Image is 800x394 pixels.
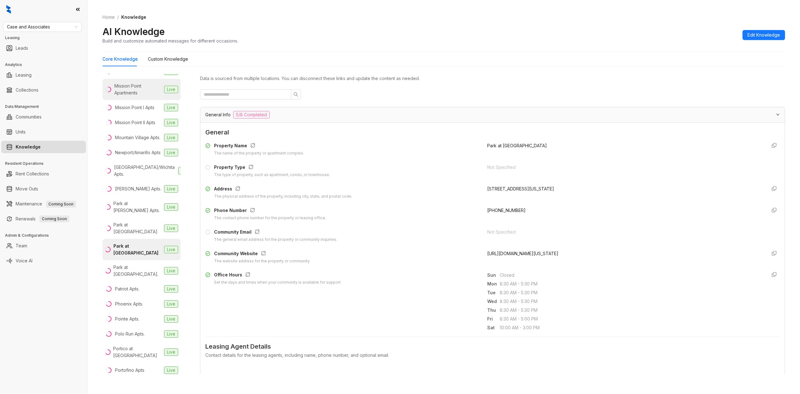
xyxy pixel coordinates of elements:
[164,246,178,253] span: Live
[115,301,143,307] div: Phoenix Apts.
[487,280,500,287] span: Mon
[16,42,28,54] a: Leads
[5,35,87,41] h3: Leasing
[214,229,337,237] div: Community Email
[115,367,144,374] div: Portofino Apts
[164,86,178,93] span: Live
[164,134,178,141] span: Live
[164,225,178,232] span: Live
[164,348,178,356] span: Live
[115,119,155,126] div: Mission Point II Apts
[16,168,49,180] a: Rent Collections
[500,298,762,305] span: 8:30 AM - 5:30 PM
[164,203,178,211] span: Live
[214,280,341,285] div: Set the days and times when your community is available for support
[487,324,500,331] span: Sat
[1,255,86,267] li: Voice AI
[1,69,86,81] li: Leasing
[6,5,11,14] img: logo
[102,26,165,38] h2: AI Knowledge
[747,32,780,38] span: Edit Knowledge
[487,289,500,296] span: Tue
[114,164,176,178] div: [GEOGRAPHIC_DATA]/Wichita Apts.
[5,161,87,166] h3: Resident Operations
[487,143,547,148] span: Park at [GEOGRAPHIC_DATA]
[487,208,526,213] span: [PHONE_NUMBER]
[46,201,76,208] span: Coming Soon
[102,56,138,63] div: Core Knowledge
[115,316,139,322] div: Pointe Apts.
[16,183,38,195] a: Move Outs
[115,331,145,337] div: Polo Run Apts.
[214,215,326,221] div: The contact phone number for the property or leasing office.
[115,185,161,192] div: [PERSON_NAME] Apts.
[214,142,304,150] div: Property Name
[1,198,86,210] li: Maintenance
[102,38,238,44] div: Build and customize automated messages for different occasions.
[164,330,178,338] span: Live
[487,272,500,279] span: Sun
[500,316,762,322] span: 8:30 AM - 5:00 PM
[16,111,42,123] a: Communities
[214,150,304,156] div: The name of the property or apartment complex.
[101,14,116,21] a: Home
[115,285,139,292] div: Patriot Apts.
[113,221,162,235] div: Park at [GEOGRAPHIC_DATA]
[214,172,330,178] div: The type of property, such as apartment, condo, or townhouse.
[1,213,86,225] li: Renewals
[113,345,162,359] div: Portico at [GEOGRAPHIC_DATA]
[16,69,32,81] a: Leasing
[293,92,298,97] span: search
[5,62,87,68] h3: Analytics
[16,141,41,153] a: Knowledge
[164,104,178,111] span: Live
[214,250,310,258] div: Community Website
[16,84,38,96] a: Collections
[742,30,785,40] button: Edit Knowledge
[16,213,69,225] a: RenewalsComing Soon
[16,126,26,138] a: Units
[164,285,178,293] span: Live
[164,366,178,374] span: Live
[39,215,69,222] span: Coming Soon
[115,149,161,156] div: Newport/Amarillo Apts
[164,119,178,126] span: Live
[115,104,154,111] div: Mission Point I Apts
[115,134,160,141] div: Mountain Village Apts.
[500,280,762,287] span: 8:30 AM - 5:30 PM
[16,240,27,252] a: Team
[5,104,87,109] h3: Data Management
[233,111,270,119] span: 5/8 Completed
[205,111,231,118] span: General Info
[121,14,146,20] span: Knowledge
[5,233,87,238] h3: Admin & Configurations
[205,352,780,359] div: Contact details for the leasing agents, including name, phone number, and optional email.
[500,272,762,279] span: Closed
[776,113,780,116] span: expanded
[214,237,337,243] div: The general email address for the property or community inquiries.
[487,251,558,256] span: [URL][DOMAIN_NAME][US_STATE]
[1,240,86,252] li: Team
[7,22,78,32] span: Case and Associates
[500,324,762,331] span: 10:00 AM - 3:00 PM
[1,126,86,138] li: Units
[164,149,178,156] span: Live
[487,316,500,322] span: Fri
[487,185,762,192] div: [STREET_ADDRESS][US_STATE]
[214,271,341,280] div: Office Hours
[1,111,86,123] li: Communities
[113,243,162,256] div: Park at [GEOGRAPHIC_DATA]
[164,315,178,323] span: Live
[1,42,86,54] li: Leads
[487,298,500,305] span: Wed
[178,167,192,174] span: Live
[500,307,762,314] span: 8:30 AM - 5:30 PM
[214,164,330,172] div: Property Type
[16,255,32,267] a: Voice AI
[487,229,762,235] div: Not Specified
[148,56,188,63] div: Custom Knowledge
[117,14,119,21] li: /
[1,168,86,180] li: Rent Collections
[113,200,162,214] div: Park at [PERSON_NAME] Apts.
[487,307,500,314] span: Thu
